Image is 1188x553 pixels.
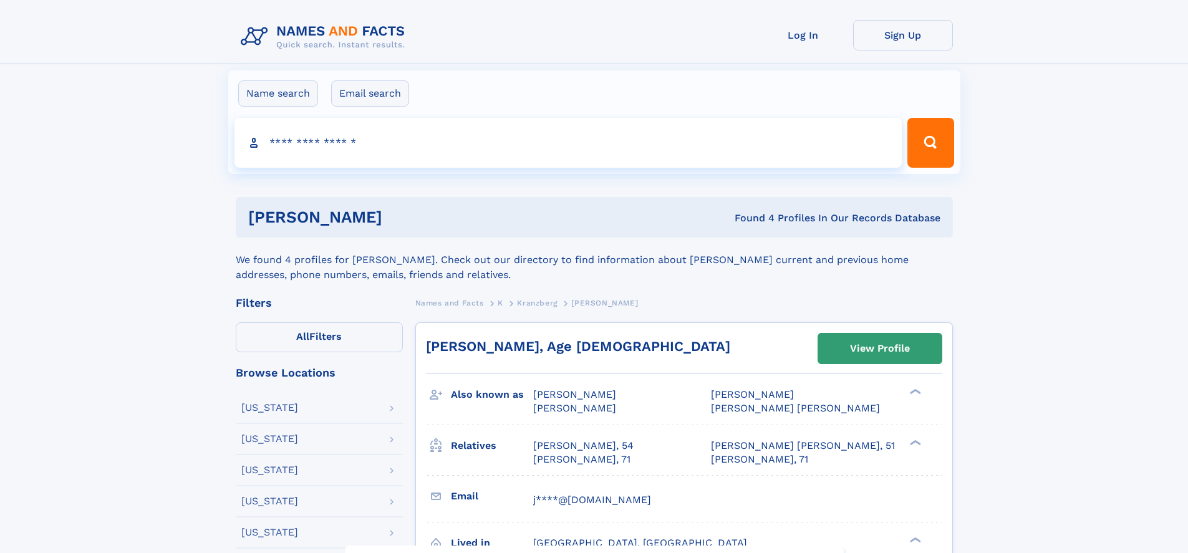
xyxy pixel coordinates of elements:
[241,527,298,537] div: [US_STATE]
[711,388,794,400] span: [PERSON_NAME]
[451,486,533,507] h3: Email
[533,453,630,466] a: [PERSON_NAME], 71
[241,403,298,413] div: [US_STATE]
[711,453,808,466] a: [PERSON_NAME], 71
[907,118,954,168] button: Search Button
[533,537,747,549] span: [GEOGRAPHIC_DATA], [GEOGRAPHIC_DATA]
[907,438,922,446] div: ❯
[236,367,403,378] div: Browse Locations
[907,536,922,544] div: ❯
[853,20,953,50] a: Sign Up
[907,388,922,396] div: ❯
[238,80,318,107] label: Name search
[711,402,880,414] span: [PERSON_NAME] [PERSON_NAME]
[498,299,503,307] span: K
[517,299,557,307] span: Kranzberg
[236,238,953,282] div: We found 4 profiles for [PERSON_NAME]. Check out our directory to find information about [PERSON_...
[533,388,616,400] span: [PERSON_NAME]
[451,384,533,405] h3: Also known as
[818,334,942,363] a: View Profile
[533,439,634,453] a: [PERSON_NAME], 54
[248,209,559,225] h1: [PERSON_NAME]
[451,435,533,456] h3: Relatives
[236,20,415,54] img: Logo Names and Facts
[426,339,730,354] a: [PERSON_NAME], Age [DEMOGRAPHIC_DATA]
[753,20,853,50] a: Log In
[571,299,638,307] span: [PERSON_NAME]
[850,334,910,363] div: View Profile
[415,295,484,310] a: Names and Facts
[241,496,298,506] div: [US_STATE]
[517,295,557,310] a: Kranzberg
[241,434,298,444] div: [US_STATE]
[558,211,940,225] div: Found 4 Profiles In Our Records Database
[236,322,403,352] label: Filters
[296,330,309,342] span: All
[236,297,403,309] div: Filters
[498,295,503,310] a: K
[331,80,409,107] label: Email search
[711,439,895,453] a: [PERSON_NAME] [PERSON_NAME], 51
[533,402,616,414] span: [PERSON_NAME]
[234,118,902,168] input: search input
[241,465,298,475] div: [US_STATE]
